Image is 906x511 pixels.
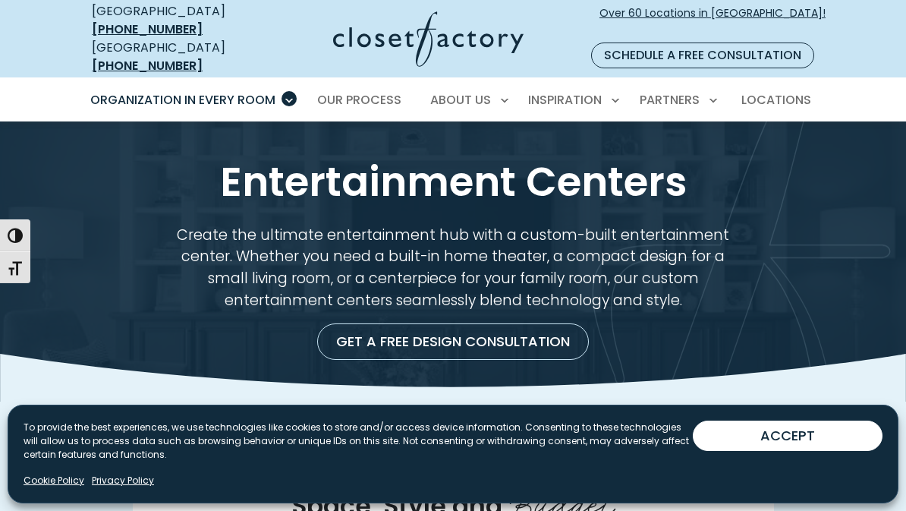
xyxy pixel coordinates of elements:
span: Our Process [317,91,401,109]
div: [GEOGRAPHIC_DATA] [92,2,257,39]
a: [PHONE_NUMBER] [92,57,203,74]
a: Schedule a Free Consultation [591,43,814,68]
p: To provide the best experiences, we use technologies like cookies to store and/or access device i... [24,421,693,462]
p: Create the ultimate entertainment hub with a custom-built entertainment center. Whether you need ... [162,225,744,312]
img: Closet Factory Logo [333,11,524,67]
span: Locations [741,91,811,109]
span: Organization in Every Room [90,91,275,109]
a: [PHONE_NUMBER] [92,21,203,38]
nav: Primary Menu [80,79,826,121]
a: Cookie Policy [24,474,84,487]
span: Inspiration [528,91,602,109]
span: About Us [430,91,491,109]
a: Privacy Policy [92,474,154,487]
h1: Entertainment Centers [102,158,804,207]
div: [GEOGRAPHIC_DATA] [92,39,257,75]
button: ACCEPT [693,421,882,451]
span: Partners [640,91,700,109]
a: Get a Free Design Consultation [317,323,589,360]
span: Over 60 Locations in [GEOGRAPHIC_DATA]! [599,5,826,37]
